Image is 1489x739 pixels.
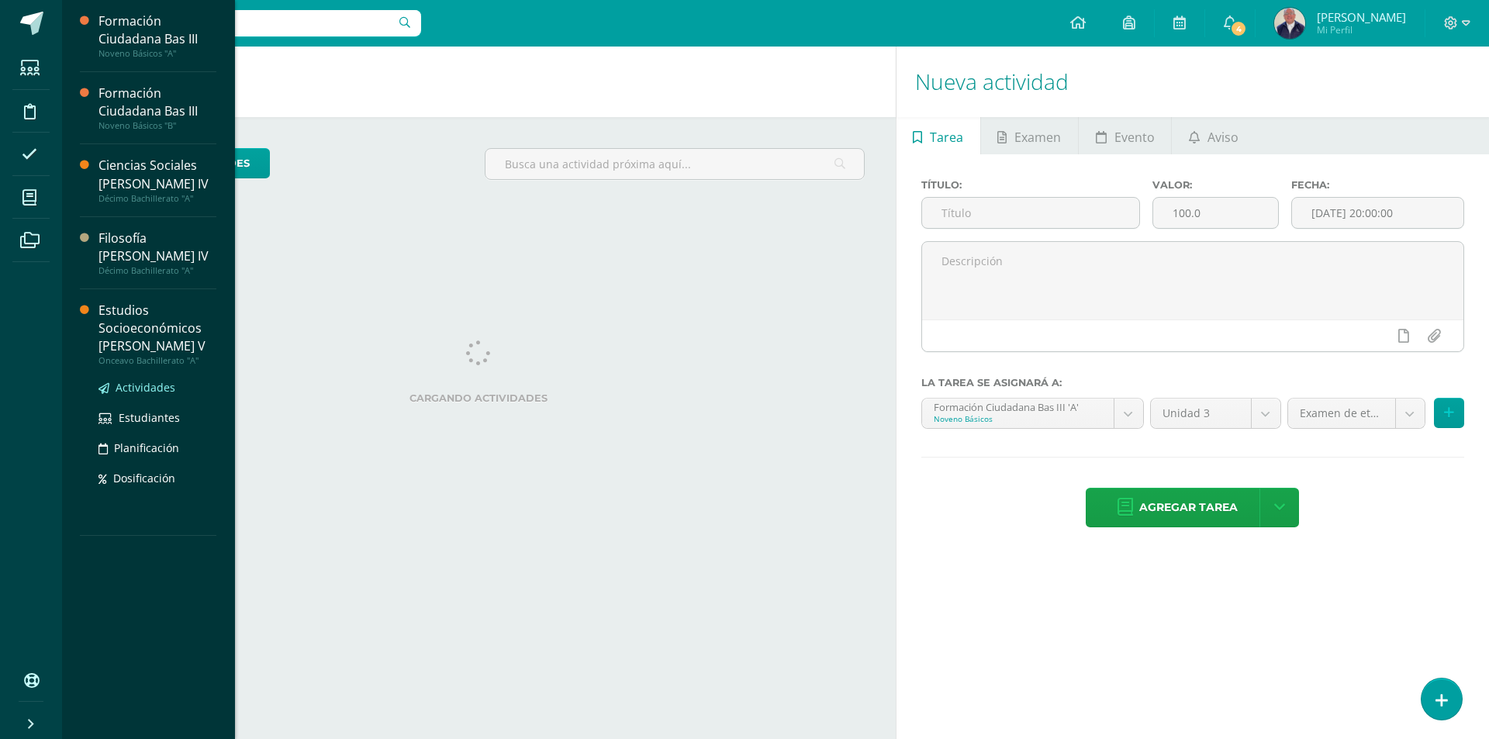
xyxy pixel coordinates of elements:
div: Noveno Básicos [934,413,1102,424]
span: [PERSON_NAME] [1317,9,1406,25]
div: Formación Ciudadana Bas III [98,12,216,48]
label: Valor: [1152,179,1279,191]
div: Décimo Bachillerato "A" [98,193,216,204]
a: Planificación [98,439,216,457]
a: Aviso [1172,117,1255,154]
label: La tarea se asignará a: [921,377,1464,388]
span: Dosificación [113,471,175,485]
a: Tarea [897,117,980,154]
span: Evento [1114,119,1155,156]
div: Filosofía [PERSON_NAME] IV [98,230,216,265]
span: 4 [1230,20,1247,37]
div: Noveno Básicos "A" [98,48,216,59]
div: Formación Ciudadana Bas III [98,85,216,120]
span: Agregar tarea [1139,489,1238,527]
div: Ciencias Sociales [PERSON_NAME] IV [98,157,216,192]
a: Formación Ciudadana Bas III 'A'Noveno Básicos [922,399,1143,428]
a: Evento [1079,117,1171,154]
div: Formación Ciudadana Bas III 'A' [934,399,1102,413]
span: Tarea [930,119,963,156]
span: Aviso [1207,119,1239,156]
label: Título: [921,179,1140,191]
img: 4400bde977c2ef3c8e0f06f5677fdb30.png [1274,8,1305,39]
a: Unidad 3 [1151,399,1280,428]
input: Fecha de entrega [1292,198,1463,228]
h1: Actividades [81,47,877,117]
a: Filosofía [PERSON_NAME] IVDécimo Bachillerato "A" [98,230,216,276]
div: Onceavo Bachillerato "A" [98,355,216,366]
span: Examen [1014,119,1061,156]
div: Décimo Bachillerato "A" [98,265,216,276]
a: Formación Ciudadana Bas IIINoveno Básicos "B" [98,85,216,131]
span: Planificación [114,440,179,455]
label: Fecha: [1291,179,1464,191]
div: Noveno Básicos "B" [98,120,216,131]
a: Examen [981,117,1078,154]
span: Unidad 3 [1163,399,1239,428]
a: Actividades [98,378,216,396]
a: Formación Ciudadana Bas IIINoveno Básicos "A" [98,12,216,59]
span: Mi Perfil [1317,23,1406,36]
span: Actividades [116,380,175,395]
input: Busca una actividad próxima aquí... [485,149,863,179]
a: Estudios Socioeconómicos [PERSON_NAME] VOnceavo Bachillerato "A" [98,302,216,366]
a: Examen de etapa 20 puntos (20.0%) [1288,399,1425,428]
div: Estudios Socioeconómicos [PERSON_NAME] V [98,302,216,355]
a: Ciencias Sociales [PERSON_NAME] IVDécimo Bachillerato "A" [98,157,216,203]
input: Busca un usuario... [72,10,421,36]
span: Examen de etapa 20 puntos (20.0%) [1300,399,1384,428]
input: Puntos máximos [1153,198,1278,228]
label: Cargando actividades [93,392,865,404]
a: Estudiantes [98,409,216,426]
h1: Nueva actividad [915,47,1470,117]
span: Estudiantes [119,410,180,425]
input: Título [922,198,1139,228]
a: Dosificación [98,469,216,487]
